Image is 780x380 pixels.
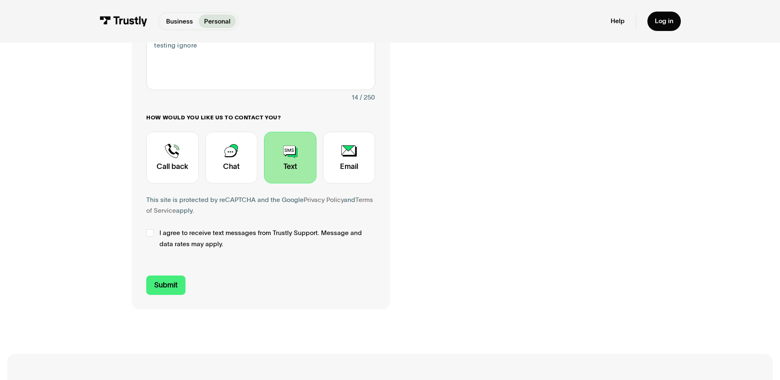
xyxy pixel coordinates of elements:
[146,275,185,295] input: Submit
[146,195,375,217] div: This site is protected by reCAPTCHA and the Google and apply.
[655,17,673,25] div: Log in
[100,16,147,26] img: Trustly Logo
[360,92,375,103] div: / 250
[204,17,231,26] p: Personal
[146,114,375,121] label: How would you like us to contact you?
[159,228,376,250] span: I agree to receive text messages from Trustly Support. Message and data rates may apply.
[304,196,344,203] a: Privacy Policy
[166,17,193,26] p: Business
[199,14,236,28] a: Personal
[352,92,358,103] div: 14
[611,17,625,25] a: Help
[161,14,199,28] a: Business
[647,12,681,31] a: Log in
